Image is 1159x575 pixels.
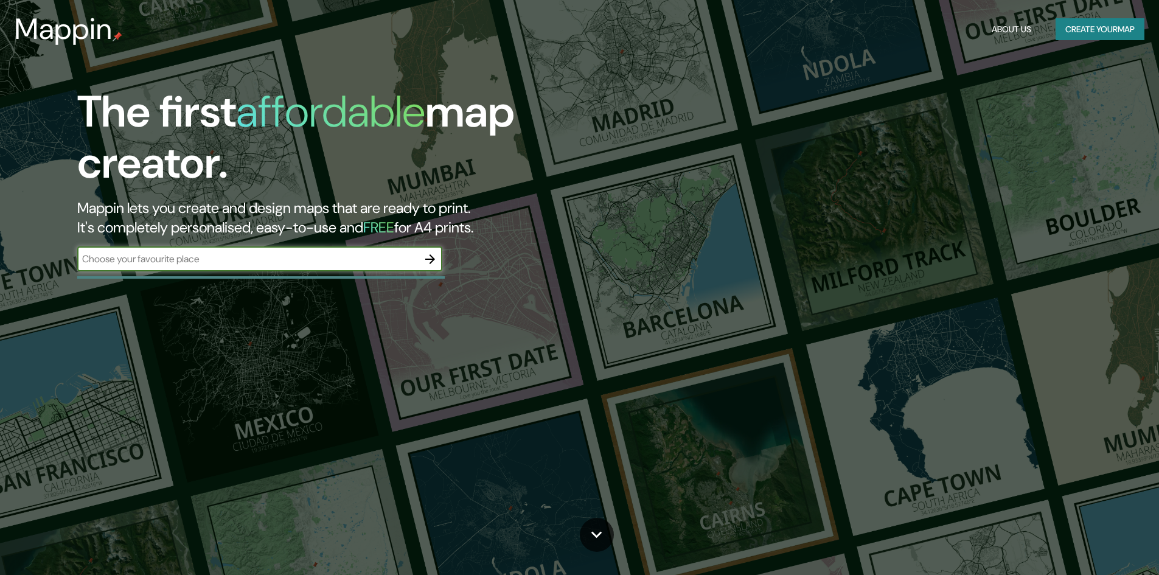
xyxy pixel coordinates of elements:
button: About Us [987,18,1036,41]
input: Choose your favourite place [77,252,418,266]
h1: affordable [236,83,425,140]
h5: FREE [363,218,394,237]
button: Create yourmap [1056,18,1144,41]
h3: Mappin [15,12,113,46]
h1: The first map creator. [77,86,657,198]
img: mappin-pin [113,32,122,41]
h2: Mappin lets you create and design maps that are ready to print. It's completely personalised, eas... [77,198,657,237]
